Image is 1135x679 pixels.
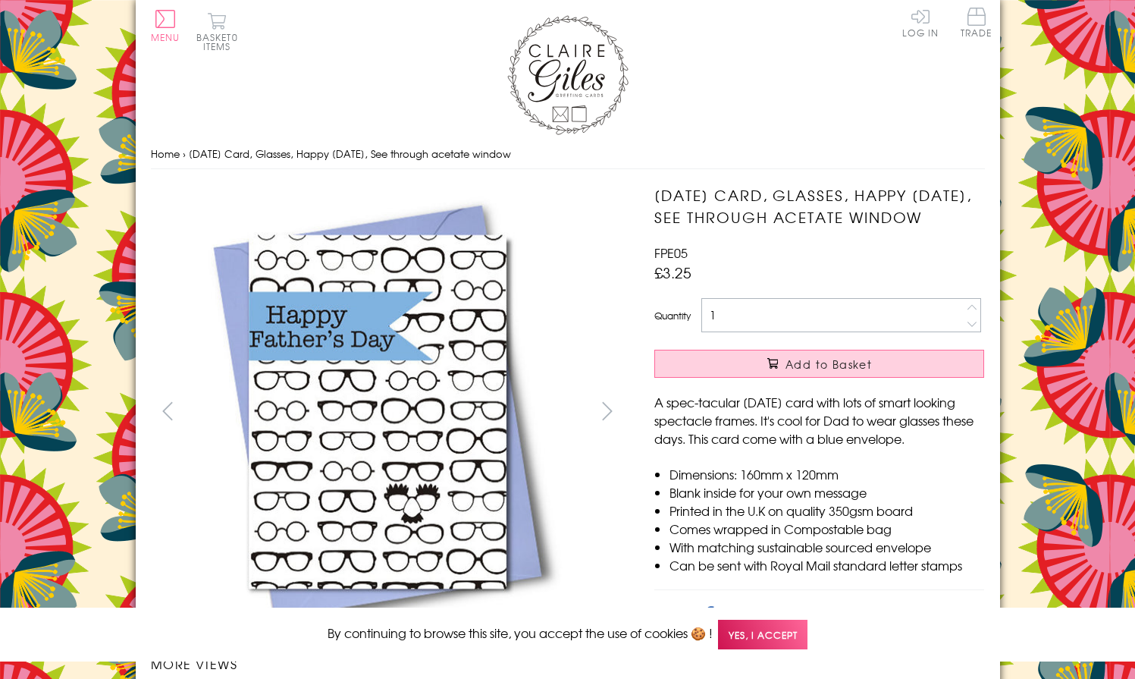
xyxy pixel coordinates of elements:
[203,30,238,53] span: 0 items
[196,12,238,51] button: Basket0 items
[654,350,984,378] button: Add to Basket
[654,262,691,283] span: £3.25
[151,394,185,428] button: prev
[961,8,992,40] a: Trade
[189,146,511,161] span: [DATE] Card, Glasses, Happy [DATE], See through acetate window
[507,15,629,135] img: Claire Giles Greetings Cards
[151,139,985,170] nav: breadcrumbs
[669,520,984,538] li: Comes wrapped in Compostable bag
[590,394,624,428] button: next
[669,556,984,574] li: Can be sent with Royal Mail standard letter stamps
[151,146,180,161] a: Home
[151,655,625,673] h3: More views
[654,309,691,322] label: Quantity
[669,538,984,556] li: With matching sustainable sourced envelope
[151,184,606,640] img: Father's Day Card, Glasses, Happy Father's Day, See through acetate window
[151,10,180,42] button: Menu
[902,8,939,37] a: Log In
[718,620,807,649] span: Yes, I accept
[183,146,186,161] span: ›
[151,30,180,44] span: Menu
[669,501,984,520] li: Printed in the U.K on quality 350gsm board
[669,483,984,501] li: Blank inside for your own message
[961,8,992,37] span: Trade
[669,465,984,483] li: Dimensions: 160mm x 120mm
[654,393,984,448] p: A spec-tacular [DATE] card with lots of smart looking spectacle frames. It's cool for Dad to wear...
[785,357,872,372] span: Add to Basket
[654,184,984,228] h1: [DATE] Card, Glasses, Happy [DATE], See through acetate window
[654,244,688,262] span: FPE05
